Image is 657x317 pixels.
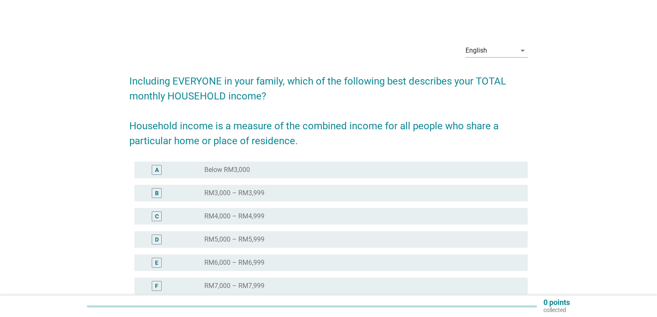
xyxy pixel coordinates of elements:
[155,282,158,290] div: F
[204,235,264,244] label: RM5,000 – RM5,999
[204,212,264,220] label: RM4,000 – RM4,999
[155,189,159,198] div: B
[204,259,264,267] label: RM6,000 – RM6,999
[518,46,528,56] i: arrow_drop_down
[204,282,264,290] label: RM7,000 – RM7,999
[155,212,159,221] div: C
[155,235,159,244] div: D
[204,166,250,174] label: Below RM3,000
[155,259,158,267] div: E
[465,47,487,54] div: English
[543,299,570,306] p: 0 points
[155,166,159,174] div: A
[204,189,264,197] label: RM3,000 – RM3,999
[129,65,528,148] h2: Including EVERYONE in your family, which of the following best describes your TOTAL monthly HOUSE...
[543,306,570,314] p: collected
